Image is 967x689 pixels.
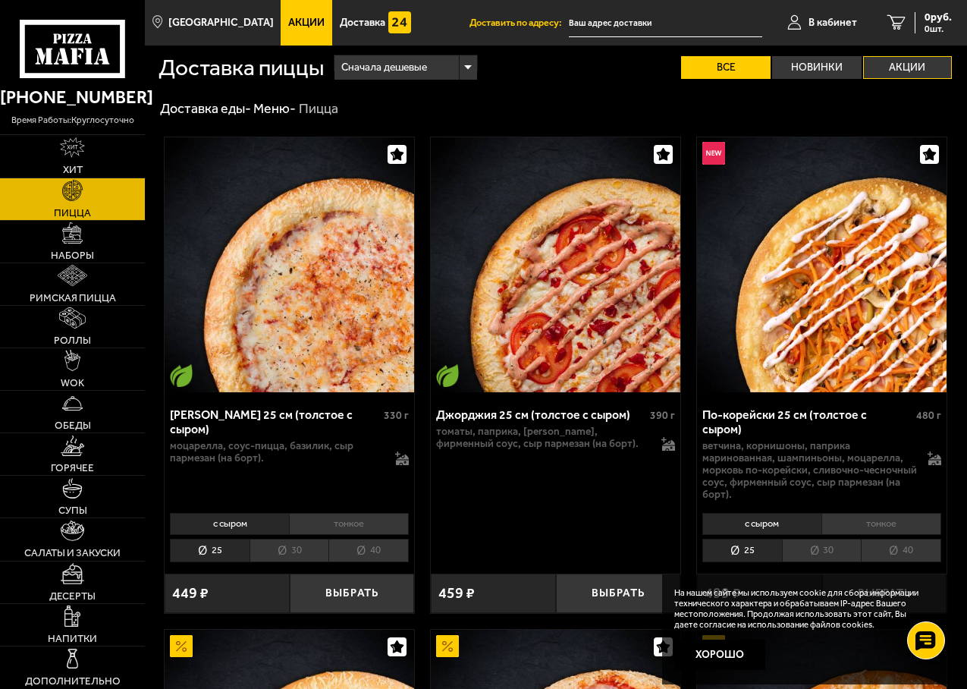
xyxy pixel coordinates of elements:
[54,208,91,219] span: Пицца
[697,137,947,392] img: По-корейски 25 см (толстое с сыром)
[58,505,87,516] span: Супы
[388,11,411,34] img: 15daf4d41897b9f0e9f617042186c801.svg
[289,513,409,534] li: тонкое
[165,137,414,392] a: Вегетарианское блюдоМаргарита 25 см (толстое с сыром)
[340,17,385,28] span: Доставка
[299,100,338,118] div: Пицца
[170,440,385,464] p: моцарелла, соус-пицца, базилик, сыр пармезан (на борт).
[702,513,821,534] li: с сыром
[436,426,651,450] p: томаты, паприка, [PERSON_NAME], фирменный соус, сыр пармезан (на борт).
[341,53,427,82] span: Сначала дешевые
[431,137,680,392] img: Джорджия 25 см (толстое с сыром)
[48,634,97,644] span: Напитки
[170,364,193,387] img: Вегетарианское блюдо
[438,586,475,601] span: 459 ₽
[925,12,952,23] span: 0 руб.
[51,250,94,261] span: Наборы
[702,142,725,165] img: Новинка
[328,539,409,562] li: 40
[681,56,771,79] label: Все
[170,407,380,436] div: [PERSON_NAME] 25 см (толстое с сыром)
[650,409,675,422] span: 390 г
[469,18,569,28] span: Доставить по адресу:
[702,440,918,501] p: ветчина, корнишоны, паприка маринованная, шампиньоны, моцарелла, морковь по-корейски, сливочно-че...
[49,591,96,602] span: Десерты
[436,364,459,387] img: Вегетарианское блюдо
[170,635,193,658] img: Акционный
[54,335,91,346] span: Роллы
[290,574,415,614] button: Выбрать
[250,539,329,562] li: 30
[916,409,941,422] span: 480 г
[863,56,953,79] label: Акции
[702,407,912,436] div: По-корейски 25 см (толстое с сыром)
[772,56,862,79] label: Новинки
[569,9,762,37] input: Ваш адрес доставки
[170,513,289,534] li: с сыром
[808,17,857,28] span: В кабинет
[61,378,84,389] span: WOK
[25,676,121,687] span: Дополнительно
[822,574,947,614] button: Выбрать
[431,137,680,392] a: Вегетарианское блюдоДжорджия 25 см (толстое с сыром)
[159,57,324,80] h1: Доставка пиццы
[556,574,681,614] button: Выбрать
[674,640,765,670] button: Хорошо
[925,24,952,33] span: 0 шт.
[55,420,91,431] span: Обеды
[51,463,94,473] span: Горячее
[674,588,930,630] p: На нашем сайте мы используем cookie для сбора информации технического характера и обрабатываем IP...
[170,539,250,562] li: 25
[436,635,459,658] img: Акционный
[288,17,325,28] span: Акции
[782,539,862,562] li: 30
[384,409,409,422] span: 330 г
[168,17,274,28] span: [GEOGRAPHIC_DATA]
[160,100,251,117] a: Доставка еды-
[697,137,947,392] a: НовинкаПо-корейски 25 см (толстое с сыром)
[253,100,296,117] a: Меню-
[436,407,646,422] div: Джорджия 25 см (толстое с сыром)
[861,539,941,562] li: 40
[702,539,782,562] li: 25
[821,513,941,534] li: тонкое
[165,137,414,392] img: Маргарита 25 см (толстое с сыром)
[63,165,83,175] span: Хит
[172,586,209,601] span: 449 ₽
[24,548,121,558] span: Салаты и закуски
[30,293,116,304] span: Римская пицца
